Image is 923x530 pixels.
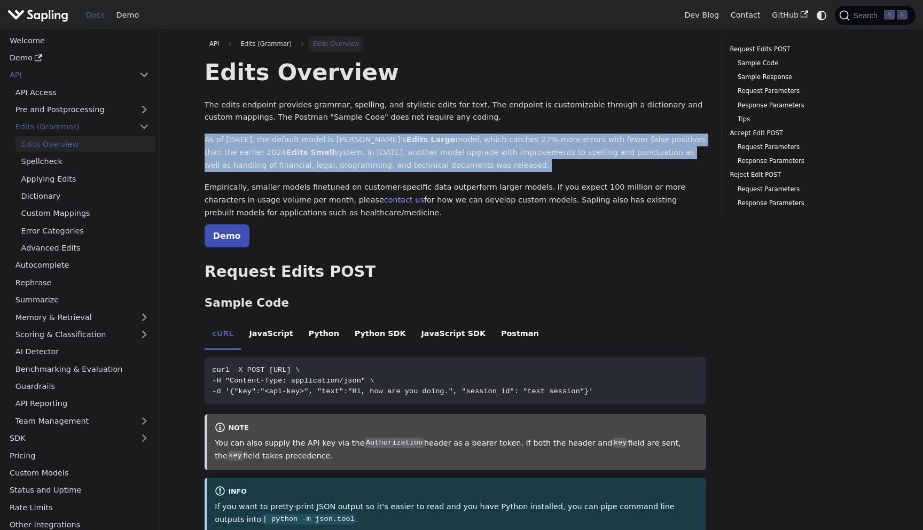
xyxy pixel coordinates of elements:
[738,142,871,152] a: Request Parameters
[738,100,871,111] a: Response Parameters
[205,36,224,51] a: API
[205,320,241,350] li: cURL
[612,438,628,448] code: key
[10,413,155,428] a: Team Management
[7,7,68,23] img: Sapling.ai
[850,11,884,20] span: Search
[738,184,871,194] a: Request Parameters
[738,58,871,68] a: Sample Code
[766,7,814,24] a: GitHub
[215,437,699,463] p: You can also supply the API key via the header as a bearer token. If both the header and field ar...
[308,36,364,51] span: Edits Overview
[10,119,155,135] a: Edits (Grammar)
[730,170,875,180] a: Reject Edit POST
[261,514,356,525] code: | python -m json.tool
[384,196,424,204] a: contact us
[10,84,155,100] a: API Access
[10,361,155,377] a: Benchmarking & Evaluation
[209,40,219,48] span: API
[236,36,296,51] span: Edits (Grammar)
[134,67,155,83] button: Collapse sidebar category 'API'
[215,501,699,526] p: If you want to pretty-print JSON output so it's easier to read and you have Python installed, you...
[738,198,871,208] a: Response Parameters
[4,50,155,66] a: Demo
[10,327,155,342] a: Scoring & Classification
[4,67,134,83] a: API
[10,344,155,360] a: AI Detector
[15,240,155,256] a: Advanced Edits
[212,366,300,374] span: curl -X POST [URL] \
[730,128,875,138] a: Accept Edit POST
[10,309,155,325] a: Memory & Retrieval
[15,154,155,169] a: Spellcheck
[347,320,413,350] li: Python SDK
[406,135,456,144] strong: Edits Large
[205,58,707,87] h1: Edits Overview
[301,320,347,350] li: Python
[738,72,871,82] a: Sample Response
[897,10,908,20] kbd: K
[205,36,707,51] nav: Breadcrumbs
[241,320,301,350] li: JavaScript
[4,500,155,515] a: Rate Limits
[215,486,699,498] div: info
[678,7,724,24] a: Dev Blog
[15,171,155,186] a: Applying Edits
[215,422,699,435] div: note
[111,7,145,24] a: Demo
[4,448,155,463] a: Pricing
[4,431,134,446] a: SDK
[10,379,155,394] a: Guardrails
[205,99,707,124] p: The edits endpoint provides grammar, spelling, and stylistic edits for text. The endpoint is cust...
[10,258,155,273] a: Autocomplete
[10,292,155,308] a: Summarize
[4,33,155,48] a: Welcome
[494,320,547,350] li: Postman
[15,189,155,204] a: Dictionary
[364,438,424,448] code: Authorization
[205,181,707,219] p: Empirically, smaller models finetuned on customer-specific data outperform larger models. If you ...
[228,450,243,461] code: key
[10,275,155,290] a: Rephrase
[212,377,374,385] span: -H "Content-Type: application/json" \
[205,262,707,282] h2: Request Edits POST
[730,44,875,54] a: Request Edits POST
[413,320,494,350] li: JavaScript SDK
[4,482,155,498] a: Status and Uptime
[738,86,871,96] a: Request Parameters
[10,396,155,411] a: API Reporting
[10,102,155,118] a: Pre and Postprocessing
[884,10,895,20] kbd: ⌘
[725,7,766,24] a: Contact
[738,114,871,124] a: Tips
[205,224,249,247] a: Demo
[205,134,707,172] p: As of [DATE], the default model is [PERSON_NAME]'s model, which catches 27% more errors with fewe...
[814,7,830,23] button: Switch between dark and light mode (currently system mode)
[212,387,593,395] span: -d '{"key":"<api-key>", "text":"Hi, how are you doing.", "session_id": "test session"}'
[15,136,155,152] a: Edits Overview
[4,465,155,481] a: Custom Models
[134,431,155,446] button: Expand sidebar category 'SDK'
[15,223,155,238] a: Error Categories
[205,296,707,310] h3: Sample Code
[835,6,915,25] button: Search (Command+K)
[15,206,155,221] a: Custom Mappings
[80,7,111,24] a: Docs
[738,156,871,166] a: Response Parameters
[286,148,334,157] strong: Edits Small
[7,7,72,23] a: Sapling.ai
